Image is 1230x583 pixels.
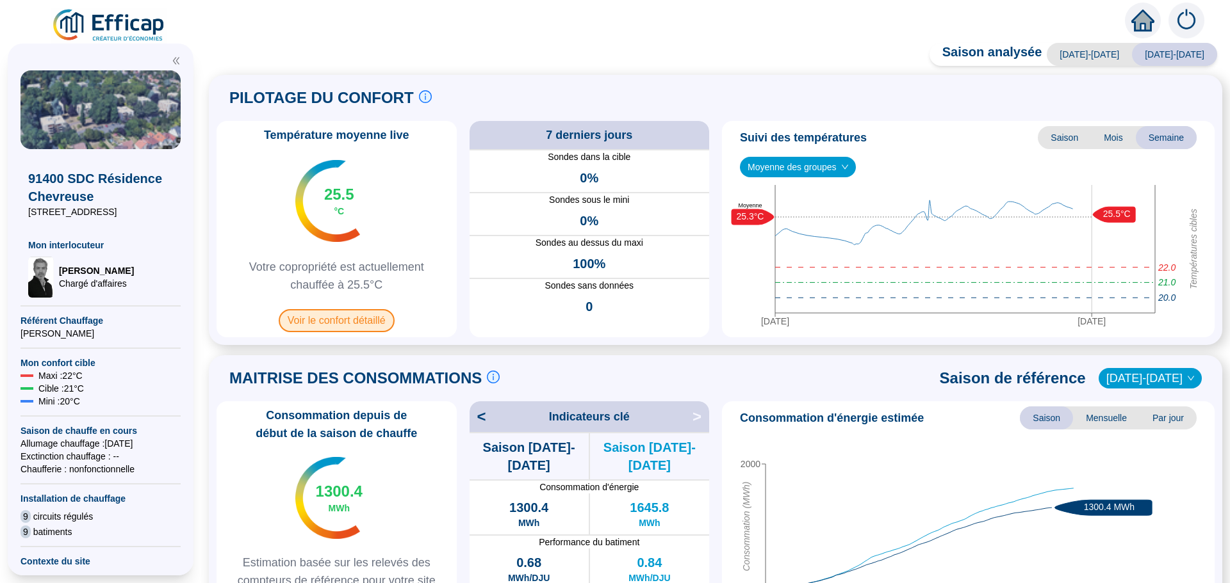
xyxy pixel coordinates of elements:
span: 1300.4 [316,481,363,502]
span: 0.68 [516,554,541,571]
span: 9 [20,525,31,538]
span: circuits régulés [33,510,93,523]
span: info-circle [487,371,500,383]
span: Voir le confort détaillé [279,309,395,332]
span: < [470,406,486,427]
span: 0.84 [637,554,662,571]
span: Référent Chauffage [20,314,181,327]
span: Mini : 20 °C [38,395,80,408]
span: Sondes sous le mini [470,193,710,207]
span: Consommation depuis de début de la saison de chauffe [222,406,452,442]
img: efficap energie logo [51,8,167,44]
span: Moyenne des groupes [748,157,848,177]
span: 2022-2023 [1106,369,1194,388]
span: Saison analysée [930,43,1042,66]
span: °C [334,205,344,218]
span: Saison [DATE]-[DATE] [590,438,709,474]
span: Mensuelle [1073,406,1140,429]
span: [PERSON_NAME] [20,327,181,340]
span: 0% [580,212,598,230]
tspan: 20.0 [1158,293,1176,303]
text: 25.5°C [1103,209,1131,219]
span: Allumage chauffage : [DATE] [20,437,181,450]
tspan: 2000 [741,459,760,469]
span: Suivi des températures [740,129,867,147]
span: MAITRISE DES CONSOMMATIONS [229,368,482,388]
tspan: 22.0 [1158,262,1176,273]
span: down [1187,374,1195,382]
span: info-circle [419,90,432,103]
span: 0% [580,169,598,187]
img: indicateur températures [295,457,360,539]
span: Sondes sans données [470,279,710,292]
text: Moyenne [738,202,762,209]
span: MWh [329,502,350,515]
tspan: 21.0 [1158,278,1176,288]
tspan: [DATE] [761,316,789,326]
span: home [1131,9,1154,32]
span: > [693,406,709,427]
span: 1300.4 [509,499,548,516]
span: Cible : 21 °C [38,382,84,395]
span: Mois [1091,126,1136,149]
text: 25.3°C [737,211,764,221]
span: double-left [172,56,181,65]
span: Votre copropriété est actuellement chauffée à 25.5°C [222,258,452,294]
img: indicateur températures [295,160,360,242]
span: Saison [DATE]-[DATE] [470,438,589,474]
span: [PERSON_NAME] [59,264,134,277]
span: Contexte du site [20,555,181,568]
span: [STREET_ADDRESS] [28,205,173,218]
span: 9 [20,510,31,523]
img: Chargé d'affaires [28,257,54,298]
span: Température moyenne live [256,126,417,144]
span: 0 [586,298,593,315]
span: MWh [639,516,660,529]
span: Maxi : 22 °C [38,369,83,382]
span: 7 derniers jours [546,126,632,144]
span: [DATE]-[DATE] [1132,43,1217,66]
span: Installation de chauffage [20,492,181,505]
span: Sondes au dessus du maxi [470,236,710,250]
span: Par jour [1140,406,1197,429]
span: 1645.8 [630,499,669,516]
span: 91400 SDC Résidence Chevreuse [28,170,173,205]
span: Sondes dans la cible [470,150,710,164]
span: Saison [1038,126,1091,149]
span: Mon confort cible [20,356,181,369]
tspan: Consommation (MWh) [741,482,751,571]
span: Indicateurs clé [549,408,630,426]
tspan: [DATE] [1078,316,1106,326]
img: alerts [1168,3,1204,38]
span: 100% [573,255,605,273]
span: batiments [33,525,72,538]
span: Mon interlocuteur [28,239,173,252]
text: 1300.4 MWh [1084,502,1135,512]
span: Chaufferie : non fonctionnelle [20,463,181,475]
span: 25.5 [324,184,354,205]
span: Semaine [1136,126,1197,149]
span: Saison [1020,406,1073,429]
span: Consommation d'énergie [470,481,710,493]
span: Chargé d'affaires [59,277,134,290]
span: Saison de chauffe en cours [20,424,181,437]
span: Performance du batiment [470,536,710,548]
tspan: Températures cibles [1188,209,1199,290]
span: Consommation d'énergie estimée [740,409,924,427]
span: down [841,163,849,171]
span: Saison de référence [940,368,1086,388]
span: MWh [518,516,539,529]
span: [DATE]-[DATE] [1047,43,1132,66]
span: PILOTAGE DU CONFORT [229,88,414,108]
span: Exctinction chauffage : -- [20,450,181,463]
